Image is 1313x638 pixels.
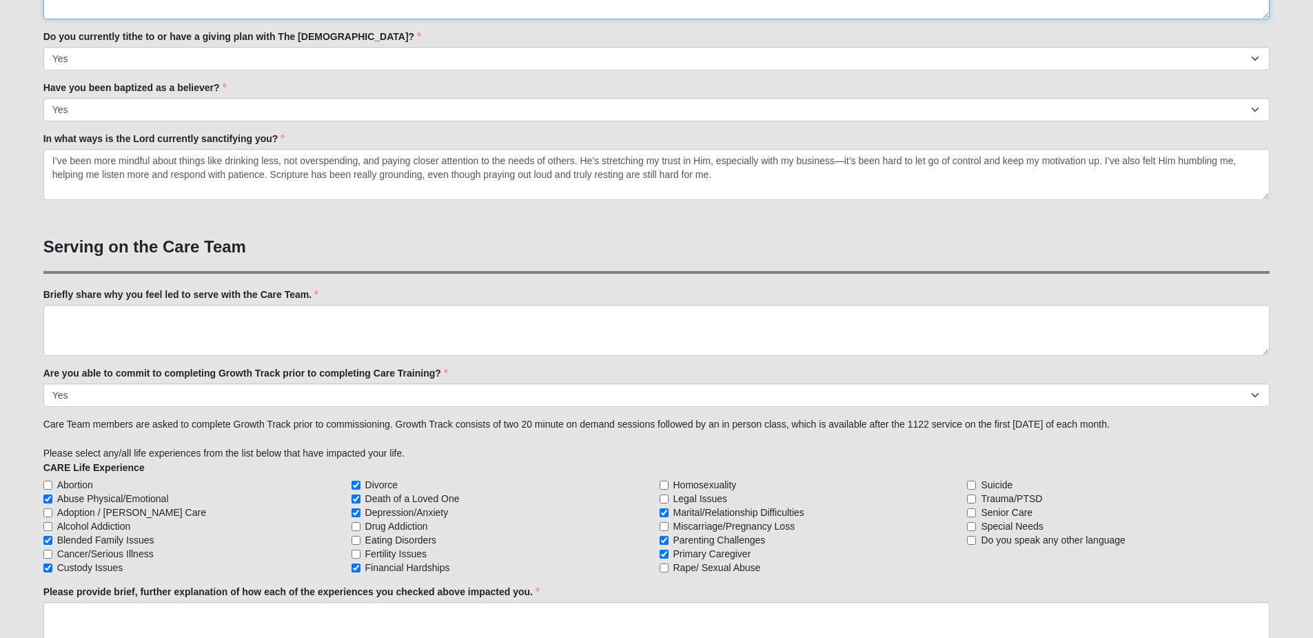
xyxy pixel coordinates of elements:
input: Alcohol Addiction [43,522,52,531]
input: Rape/ Sexual Abuse [660,564,669,572]
input: Trauma/PTSD [967,495,976,504]
input: Blended Family Issues [43,536,52,545]
label: Please provide brief, further explanation of how each of the experiences you checked above impact... [43,585,540,599]
span: Legal Issues [673,492,728,506]
span: Divorce [365,478,398,492]
span: Blended Family Issues [57,533,154,547]
label: Briefly share why you feel led to serve with the Care Team. [43,288,319,301]
label: Do you currently tithe to or have a giving plan with The [DEMOGRAPHIC_DATA]? [43,30,422,43]
input: Senior Care [967,508,976,517]
span: Abortion [57,478,93,492]
span: Adoption / [PERSON_NAME] Care [57,506,206,519]
input: Parenting Challenges [660,536,669,545]
input: Fertility Issues [352,550,360,559]
input: Depression/Anxiety [352,508,360,517]
input: Homosexuality [660,481,669,490]
span: Death of a Loved One [365,492,460,506]
input: Financial Hardships [352,564,360,572]
span: Homosexuality [673,478,737,492]
span: Do you speak any other language [981,533,1125,547]
input: Special Needs [967,522,976,531]
span: Miscarriage/Pregnancy Loss [673,519,795,533]
input: Drug Addiction [352,522,360,531]
input: Abuse Physical/Emotional [43,495,52,504]
span: Suicide [981,478,1012,492]
span: Depression/Anxiety [365,506,449,519]
span: Parenting Challenges [673,533,766,547]
span: Drug Addiction [365,519,428,533]
input: Adoption / [PERSON_NAME] Care [43,508,52,517]
input: Legal Issues [660,495,669,504]
input: Eating Disorders [352,536,360,545]
span: Custody Issues [57,561,123,575]
span: Fertility Issues [365,547,427,561]
span: Cancer/Serious Illness [57,547,154,561]
label: Have you been baptized as a believer? [43,81,227,94]
span: Special Needs [981,519,1043,533]
span: Marital/Relationship Difficulties [673,506,804,519]
h3: Serving on the Care Team [43,237,1270,257]
span: Trauma/PTSD [981,492,1042,506]
input: Custody Issues [43,564,52,572]
input: Divorce [352,481,360,490]
span: Alcohol Addiction [57,519,131,533]
span: Rape/ Sexual Abuse [673,561,761,575]
span: Primary Caregiver [673,547,751,561]
label: Are you able to commit to completing Growth Track prior to completing Care Training? [43,366,448,380]
input: Cancer/Serious Illness [43,550,52,559]
input: Death of a Loved One [352,495,360,504]
input: Abortion [43,481,52,490]
input: Suicide [967,481,976,490]
span: Eating Disorders [365,533,437,547]
input: Do you speak any other language [967,536,976,545]
span: Financial Hardships [365,561,450,575]
span: Senior Care [981,506,1032,519]
input: Primary Caregiver [660,550,669,559]
span: Abuse Physical/Emotional [57,492,169,506]
input: Miscarriage/Pregnancy Loss [660,522,669,531]
label: In what ways is the Lord currently sanctifying you? [43,132,285,146]
input: Marital/Relationship Difficulties [660,508,669,517]
label: CARE Life Experience [43,461,145,475]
